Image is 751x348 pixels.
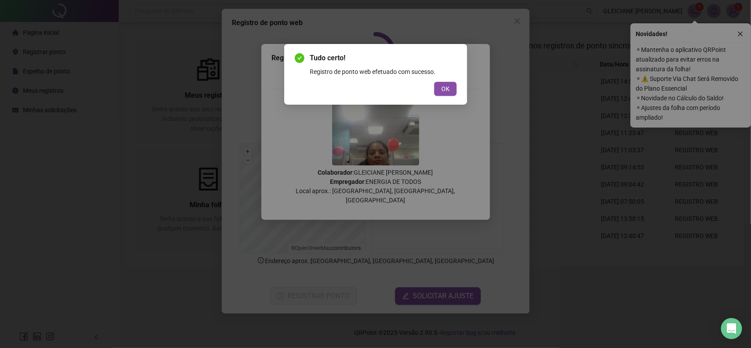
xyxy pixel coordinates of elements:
[310,67,457,77] div: Registro de ponto web efetuado com sucesso.
[310,53,457,63] span: Tudo certo!
[434,82,457,96] button: OK
[721,318,742,339] div: Open Intercom Messenger
[295,53,304,63] span: check-circle
[441,84,450,94] span: OK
